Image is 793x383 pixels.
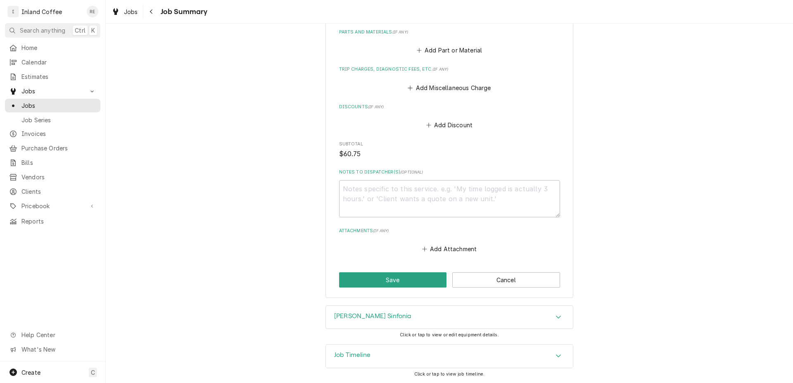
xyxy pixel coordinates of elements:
span: ( if any ) [392,30,408,34]
div: Notes to Dispatcher(s) [339,169,560,217]
span: Subtotal [339,149,560,159]
span: Jobs [21,101,96,110]
h3: Job Timeline [334,351,370,359]
a: Go to What's New [5,343,100,356]
div: Trip Charges, Diagnostic Fees, etc. [339,66,560,93]
label: Parts and Materials [339,29,560,36]
button: Navigate back [145,5,158,18]
span: Subtotal [339,141,560,147]
a: Calendar [5,55,100,69]
div: Job Timeline [325,344,573,368]
a: Job Series [5,113,100,127]
div: Parts and Materials [339,29,560,56]
button: Add Miscellaneous Charge [406,82,492,93]
span: Pricebook [21,202,84,210]
span: Create [21,369,40,376]
span: ( if any ) [373,228,389,233]
label: Notes to Dispatcher(s) [339,169,560,176]
a: Go to Help Center [5,328,100,342]
span: ( optional ) [400,170,423,174]
a: Bills [5,156,100,169]
span: Bills [21,158,96,167]
button: Add Attachment [420,243,478,255]
span: Search anything [20,26,65,35]
span: Purchase Orders [21,144,96,152]
span: Estimates [21,72,96,81]
label: Attachments [339,228,560,234]
span: Jobs [124,7,138,16]
span: Click or tap to view or edit equipment details. [400,332,499,338]
label: Trip Charges, Diagnostic Fees, etc. [339,66,560,73]
span: Clients [21,187,96,196]
div: Discounts [339,104,560,131]
button: Save [339,272,447,288]
div: Button Group [339,272,560,288]
a: Reports [5,214,100,228]
span: C [91,368,95,377]
button: Cancel [452,272,560,288]
div: Franke Sinfonia [325,305,573,329]
span: Job Series [21,116,96,124]
div: Subtotal [339,141,560,159]
a: Invoices [5,127,100,140]
span: Jobs [21,87,84,95]
a: Purchase Orders [5,141,100,155]
span: Calendar [21,58,96,67]
a: Go to Pricebook [5,199,100,213]
span: ( if any ) [432,67,448,71]
span: Ctrl [75,26,85,35]
label: Discounts [339,104,560,110]
span: Help Center [21,331,95,339]
a: Home [5,41,100,55]
span: Invoices [21,129,96,138]
div: Accordion Header [326,306,573,329]
button: Add Part or Material [415,45,483,56]
span: Click or tap to view job timeline. [414,371,484,377]
button: Add Discount [425,119,474,131]
a: Clients [5,185,100,198]
div: Accordion Header [326,345,573,368]
div: I [7,6,19,17]
span: $60.75 [339,150,361,158]
span: Job Summary [158,6,208,17]
a: Estimates [5,70,100,83]
a: Jobs [108,5,141,19]
span: What's New [21,345,95,354]
span: Vendors [21,173,96,181]
div: RE [87,6,98,17]
div: Ruth Easley's Avatar [87,6,98,17]
span: Reports [21,217,96,226]
button: Accordion Details Expand Trigger [326,345,573,368]
span: ( if any ) [368,105,384,109]
div: Inland Coffee [21,7,62,16]
a: Vendors [5,170,100,184]
a: Jobs [5,99,100,112]
div: Attachments [339,228,560,255]
span: K [91,26,95,35]
div: Button Group Row [339,272,560,288]
button: Search anythingCtrlK [5,23,100,38]
button: Accordion Details Expand Trigger [326,306,573,329]
a: Go to Jobs [5,84,100,98]
span: Home [21,43,96,52]
h3: [PERSON_NAME] Sinfonia [334,312,411,320]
